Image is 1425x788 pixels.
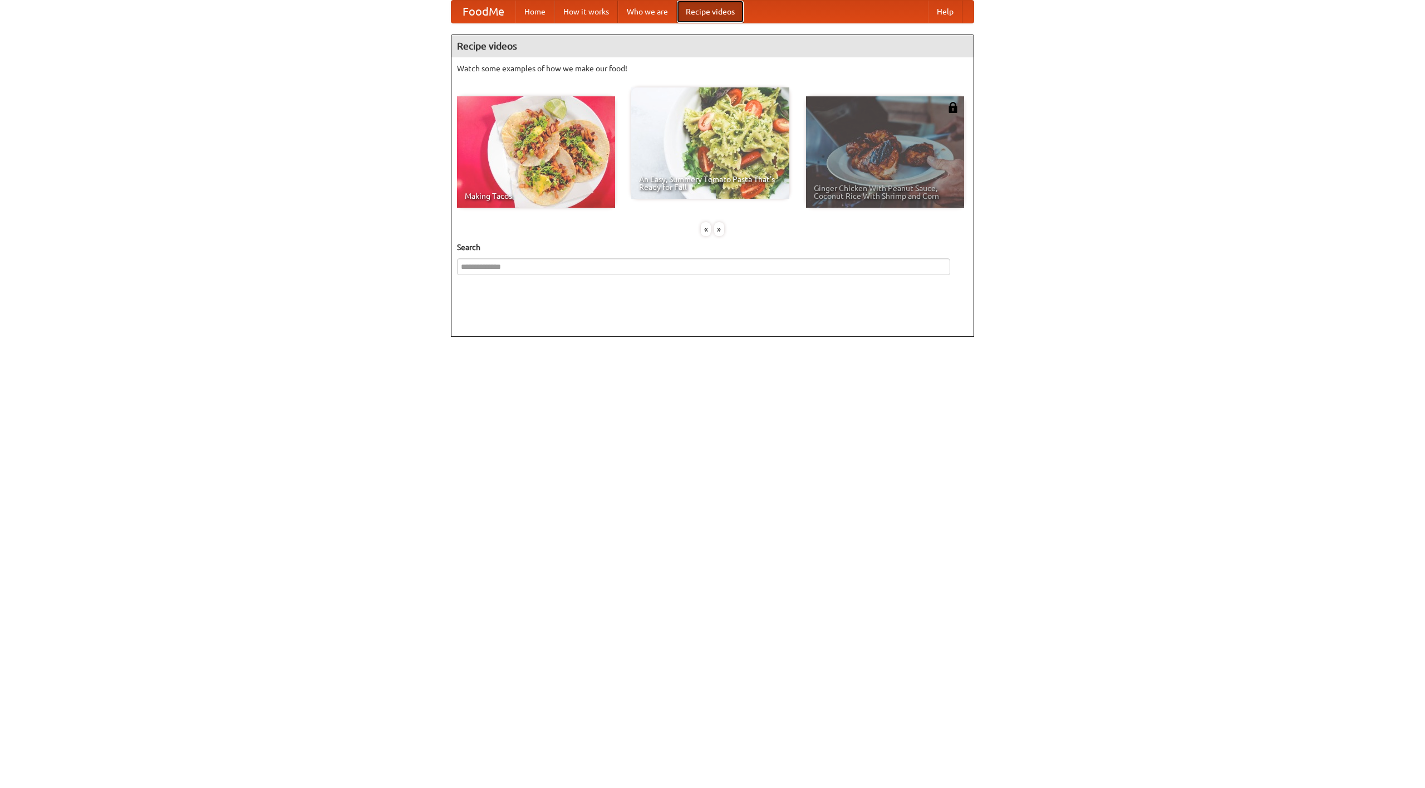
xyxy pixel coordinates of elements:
a: Making Tacos [457,96,615,208]
a: Home [515,1,554,23]
span: An Easy, Summery Tomato Pasta That's Ready for Fall [639,175,782,191]
h4: Recipe videos [451,35,974,57]
a: Who we are [618,1,677,23]
div: » [714,222,724,236]
div: « [701,222,711,236]
span: Making Tacos [465,192,607,200]
a: Help [928,1,962,23]
a: An Easy, Summery Tomato Pasta That's Ready for Fall [631,87,789,199]
a: FoodMe [451,1,515,23]
img: 483408.png [947,102,959,113]
p: Watch some examples of how we make our food! [457,63,968,74]
a: Recipe videos [677,1,744,23]
h5: Search [457,242,968,253]
a: How it works [554,1,618,23]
